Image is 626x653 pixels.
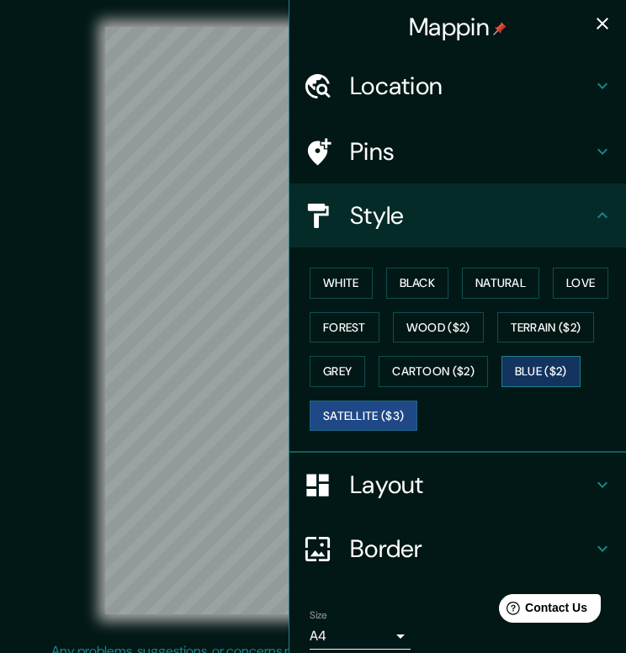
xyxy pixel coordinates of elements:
h4: Mappin [409,12,507,42]
div: Layout [289,453,626,517]
button: Wood ($2) [393,312,484,343]
h4: Pins [350,136,592,167]
iframe: Help widget launcher [476,587,607,634]
img: pin-icon.png [493,22,507,35]
button: Cartoon ($2) [379,356,488,387]
button: Natural [462,268,539,299]
h4: Style [350,200,592,231]
button: Forest [310,312,379,343]
div: Border [289,517,626,581]
button: Love [553,268,608,299]
button: White [310,268,373,299]
canvas: Map [105,27,521,614]
button: Terrain ($2) [497,312,595,343]
button: Blue ($2) [501,356,581,387]
div: Location [289,54,626,118]
div: Style [289,183,626,247]
h4: Border [350,534,592,564]
div: Pins [289,119,626,183]
button: Grey [310,356,365,387]
h4: Location [350,71,592,101]
h4: Layout [350,470,592,500]
div: A4 [310,623,411,650]
button: Black [386,268,449,299]
button: Satellite ($3) [310,401,417,432]
label: Size [310,608,327,623]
